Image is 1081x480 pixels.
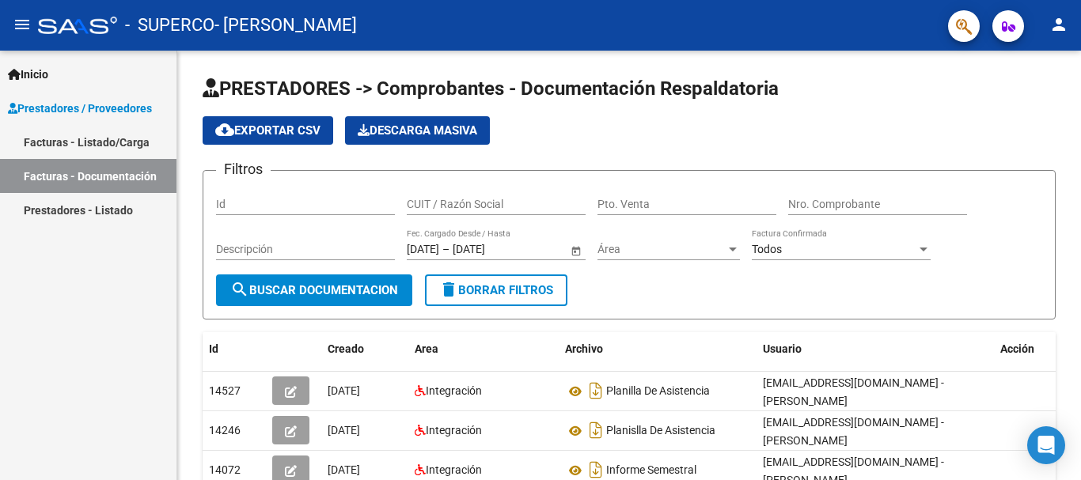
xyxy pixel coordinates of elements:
span: Integración [426,424,482,437]
span: Creado [328,342,364,355]
span: [DATE] [328,384,360,397]
mat-icon: person [1049,15,1068,34]
button: Borrar Filtros [425,274,567,306]
span: Exportar CSV [215,123,321,138]
span: Planislla De Asistencia [606,425,715,437]
datatable-header-cell: Archivo [559,332,757,366]
datatable-header-cell: Creado [321,332,408,366]
span: Integración [426,463,482,476]
span: - SUPERCO [125,8,214,43]
span: Buscar Documentacion [230,283,398,297]
i: Descargar documento [586,378,606,403]
span: Acción [1000,342,1034,355]
span: - [PERSON_NAME] [214,8,357,43]
span: Integración [426,384,482,397]
span: [EMAIL_ADDRESS][DOMAIN_NAME] - [PERSON_NAME] [763,376,944,407]
span: Planilla De Asistencia [606,385,710,398]
span: 14246 [209,424,241,437]
i: Descargar documento [586,418,606,443]
div: Open Intercom Messenger [1027,426,1065,464]
span: Borrar Filtros [439,283,553,297]
span: Descarga Masiva [358,123,477,138]
span: Usuario [763,342,802,355]
span: [DATE] [328,463,360,476]
button: Exportar CSV [203,116,333,145]
span: 14072 [209,463,241,476]
input: Fecha inicio [407,243,439,256]
datatable-header-cell: Area [408,332,559,366]
span: Todos [752,243,782,255]
app-download-masive: Descarga masiva de comprobantes (adjuntos) [345,116,490,145]
button: Open calendar [567,242,584,259]
span: Area [415,342,438,355]
button: Buscar Documentacion [216,274,412,306]
datatable-header-cell: Id [203,332,266,366]
span: Id [209,342,218,355]
span: Archivo [565,342,603,355]
mat-icon: search [230,280,249,299]
mat-icon: cloud_download [215,120,234,139]
mat-icon: delete [439,280,458,299]
span: [DATE] [328,424,360,437]
mat-icon: menu [13,15,32,34]
datatable-header-cell: Acción [994,332,1073,366]
span: – [442,243,449,256]
button: Descarga Masiva [345,116,490,145]
input: Fecha fin [453,243,530,256]
span: Área [597,243,726,256]
span: Inicio [8,66,48,83]
datatable-header-cell: Usuario [757,332,994,366]
span: [EMAIL_ADDRESS][DOMAIN_NAME] - [PERSON_NAME] [763,416,944,447]
span: Informe Semestral [606,464,696,477]
span: PRESTADORES -> Comprobantes - Documentación Respaldatoria [203,77,779,100]
h3: Filtros [216,158,271,180]
span: 14527 [209,384,241,397]
span: Prestadores / Proveedores [8,100,152,117]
